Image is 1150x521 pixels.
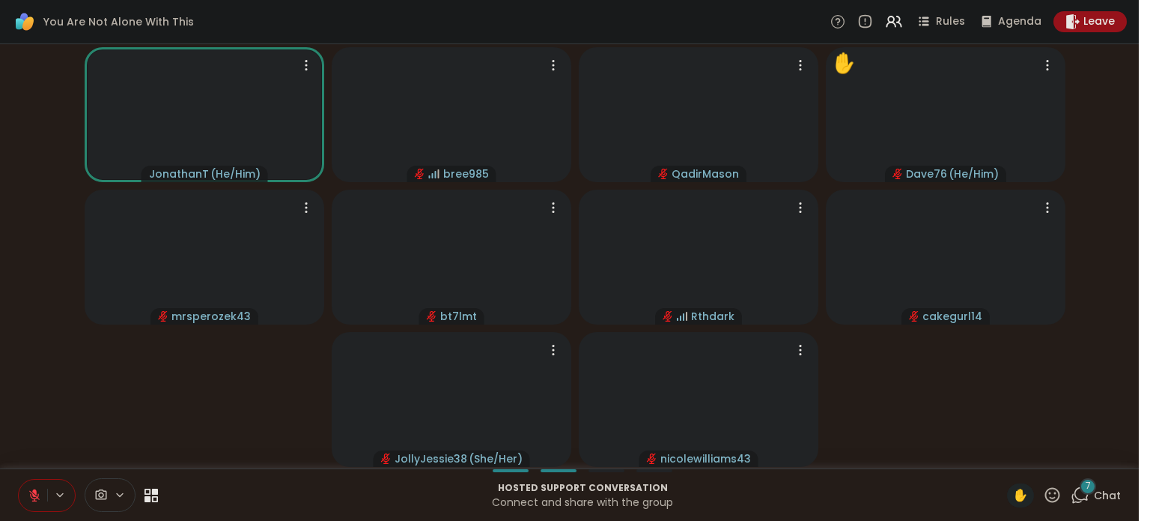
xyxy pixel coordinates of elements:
[12,9,37,34] img: ShareWell Logomark
[158,311,168,322] span: audio-muted
[469,451,523,466] span: ( She/Her )
[381,454,392,464] span: audio-muted
[949,166,999,181] span: ( He/Him )
[167,481,998,495] p: Hosted support conversation
[210,166,261,181] span: ( He/Him )
[906,166,947,181] span: Dave76
[691,309,734,324] span: Rthdark
[1083,14,1115,29] span: Leave
[1086,480,1091,493] span: 7
[998,14,1041,29] span: Agenda
[892,169,903,179] span: audio-muted
[440,309,477,324] span: bt7lmt
[936,14,965,29] span: Rules
[658,169,669,179] span: audio-muted
[663,311,673,322] span: audio-muted
[395,451,467,466] span: JollyJessie38
[1013,487,1028,505] span: ✋
[149,166,209,181] span: JonathanT
[167,495,998,510] p: Connect and share with the group
[415,169,425,179] span: audio-muted
[443,166,489,181] span: bree985
[832,49,856,78] div: ✋
[660,451,751,466] span: nicolewilliams43
[1094,488,1121,503] span: Chat
[909,311,919,322] span: audio-muted
[647,454,657,464] span: audio-muted
[427,311,437,322] span: audio-muted
[922,309,982,324] span: cakegurl14
[43,14,194,29] span: You Are Not Alone With This
[672,166,739,181] span: QadirMason
[171,309,251,324] span: mrsperozek43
